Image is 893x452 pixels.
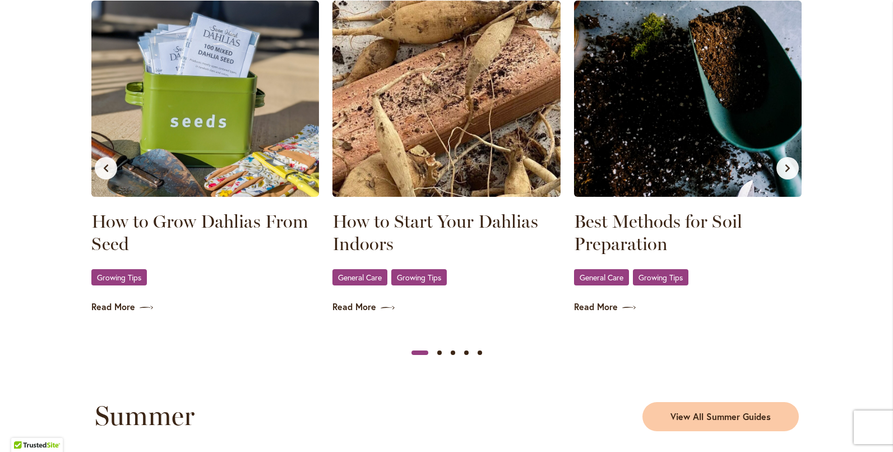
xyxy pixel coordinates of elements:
div: , [332,269,561,287]
a: How to Grow Dahlias From Seed [91,210,320,255]
a: Growing Tips [91,269,147,285]
button: Slide 2 [433,346,446,359]
a: View All Summer Guides [642,402,799,431]
a: General Care [332,269,387,285]
button: Previous slide [95,157,117,179]
span: Growing Tips [397,274,441,281]
button: Slide 4 [460,346,473,359]
span: View All Summer Guides [670,411,771,423]
button: Slide 3 [446,346,460,359]
img: Soil in a shovel [574,1,802,197]
button: Slide 1 [411,346,428,359]
a: Read More [91,301,320,313]
button: Slide 5 [473,346,487,359]
a: General Care [574,269,629,285]
span: General Care [338,274,382,281]
h2: Summer [95,400,440,431]
a: Growing Tips [391,269,447,285]
a: Read More [332,301,561,313]
a: Best Methods for Soil Preparation [574,210,802,255]
a: How to Start Your Dahlias Indoors [332,210,561,255]
a: Read More [574,301,802,313]
span: Growing Tips [97,274,141,281]
img: Seed Packets displayed in a Seed tin [91,1,320,197]
a: Growing Tips [633,269,688,285]
button: Next slide [776,157,799,179]
span: Growing Tips [638,274,683,281]
div: , [574,269,802,287]
span: General Care [580,274,623,281]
